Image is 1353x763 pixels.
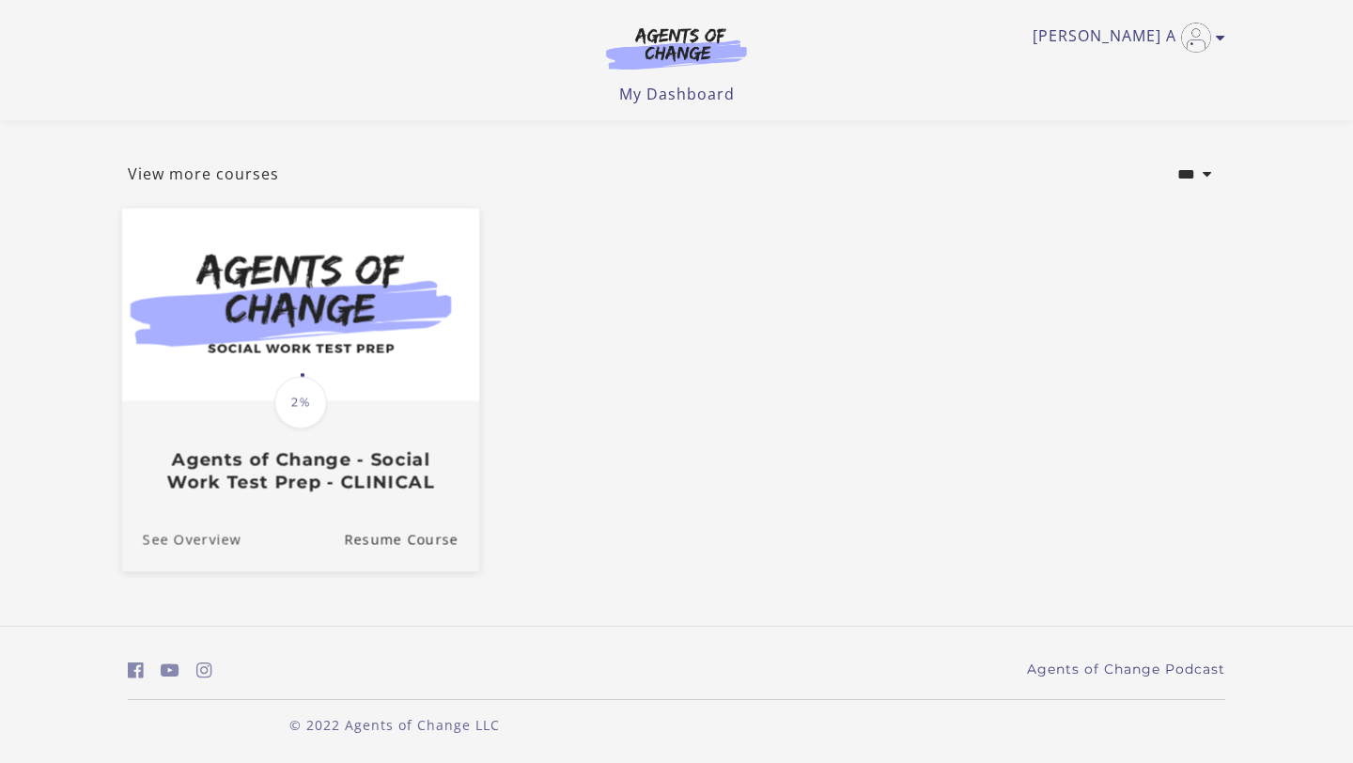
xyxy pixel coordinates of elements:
span: 2% [274,377,327,429]
a: https://www.facebook.com/groups/aswbtestprep (Open in a new window) [128,657,144,684]
a: My Dashboard [619,84,735,104]
i: https://www.youtube.com/c/AgentsofChangeTestPrepbyMeaganMitchell (Open in a new window) [161,662,179,679]
h3: Agents of Change - Social Work Test Prep - CLINICAL [143,449,459,492]
a: Toggle menu [1033,23,1216,53]
i: https://www.facebook.com/groups/aswbtestprep (Open in a new window) [128,662,144,679]
a: https://www.youtube.com/c/AgentsofChangeTestPrepbyMeaganMitchell (Open in a new window) [161,657,179,684]
a: Agents of Change Podcast [1027,660,1225,679]
a: Agents of Change - Social Work Test Prep - CLINICAL: See Overview [122,508,241,571]
a: https://www.instagram.com/agentsofchangeprep/ (Open in a new window) [196,657,212,684]
i: https://www.instagram.com/agentsofchangeprep/ (Open in a new window) [196,662,212,679]
a: Agents of Change - Social Work Test Prep - CLINICAL: Resume Course [344,508,479,571]
p: © 2022 Agents of Change LLC [128,715,661,735]
img: Agents of Change Logo [586,26,767,70]
a: View more courses [128,163,279,185]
